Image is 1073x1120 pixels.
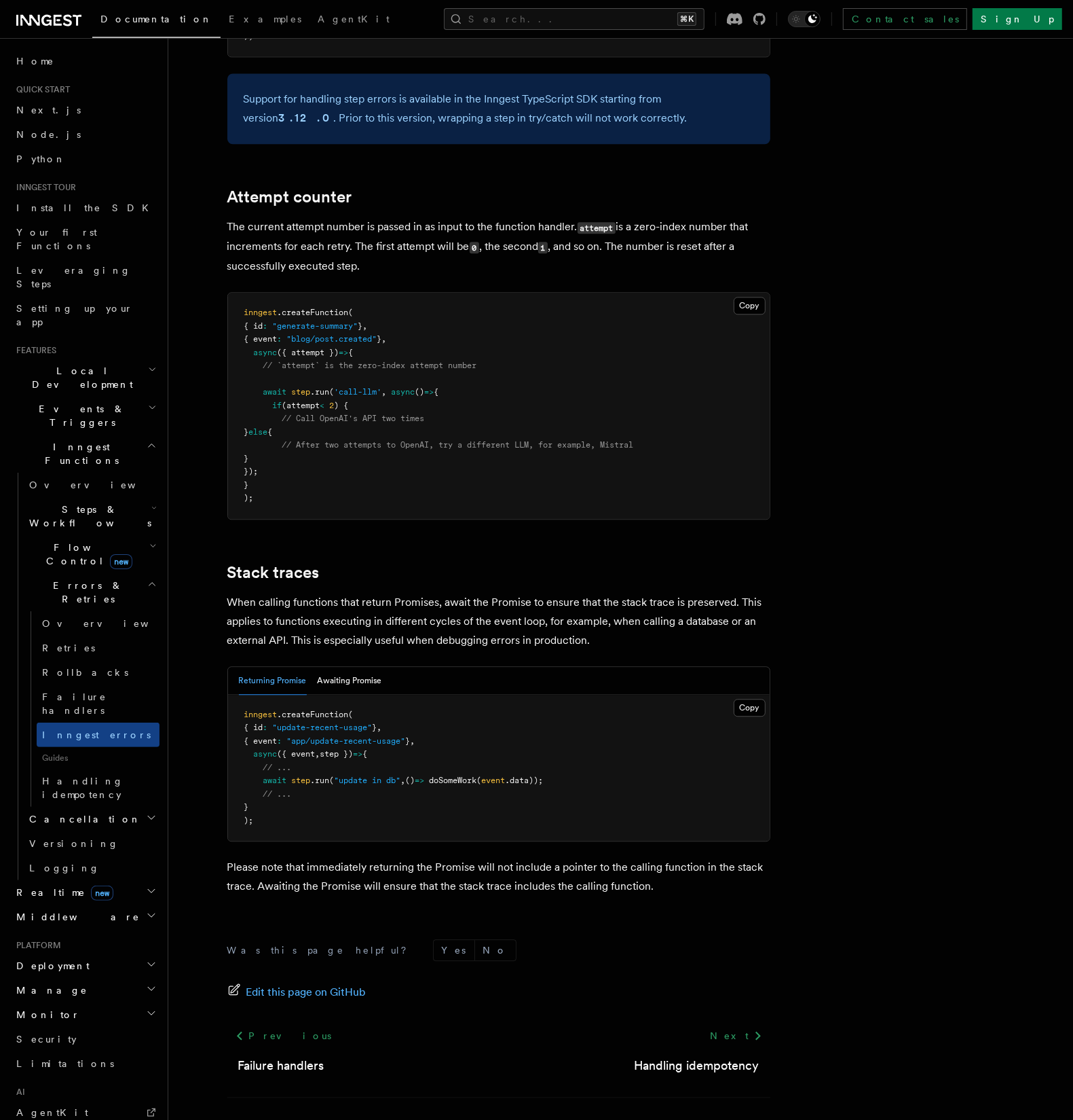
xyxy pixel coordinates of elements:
[37,769,159,807] a: Handling idempotency
[29,863,100,873] span: Logging
[354,749,363,759] span: =>
[244,723,263,732] span: { id
[406,776,415,785] span: ()
[292,387,311,397] span: step
[363,321,368,331] span: ,
[37,636,159,660] a: Retries
[24,831,159,856] a: Versioning
[244,816,254,825] span: );
[11,1027,159,1051] a: Security
[244,467,259,476] span: });
[335,387,382,397] span: 'call-llm'
[677,12,696,26] kbd: ⌘K
[702,1024,770,1048] a: Next
[788,11,821,27] button: Toggle dark mode
[221,4,309,37] a: Examples
[11,435,159,473] button: Inngest Functions
[282,414,425,423] span: // Call OpenAI's API two times
[244,710,278,719] span: inngest
[238,1056,324,1075] a: Failure handlers
[100,14,212,24] span: Documentation
[24,541,149,568] span: Flow Control
[227,563,320,582] a: Stack traces
[11,345,56,356] span: Features
[358,321,363,331] span: }
[11,196,159,220] a: Install the SDK
[263,723,268,732] span: :
[244,480,249,490] span: }
[227,593,770,650] p: When calling functions that return Promises, await the Promise to ensure that the stack trace is ...
[425,387,434,397] span: =>
[16,105,81,115] span: Next.js
[11,978,159,1002] button: Manage
[538,242,548,253] code: 1
[11,886,113,899] span: Realtime
[244,454,249,463] span: }
[11,959,90,973] span: Deployment
[37,747,159,769] span: Guides
[16,303,133,327] span: Setting up your app
[506,776,544,785] span: .data));
[973,8,1062,30] a: Sign Up
[16,129,81,140] span: Node.js
[11,880,159,905] button: Realtimenew
[24,856,159,880] a: Logging
[377,334,382,344] span: }
[227,943,417,957] p: Was this page helpful?
[320,401,325,410] span: <
[254,749,278,759] span: async
[244,493,254,503] span: );
[363,749,368,759] span: {
[470,242,479,253] code: 0
[415,387,425,397] span: ()
[330,776,335,785] span: (
[249,427,268,437] span: else
[287,736,406,746] span: "app/update-recent-usage"
[11,910,140,924] span: Middleware
[278,749,316,759] span: ({ event
[411,736,415,746] span: ,
[349,308,354,317] span: (
[42,618,182,629] span: Overview
[318,14,390,24] span: AgentKit
[279,111,334,124] strong: 3.12.0
[246,983,366,1002] span: Edit this page on GitHub
[282,401,320,410] span: (attempt
[24,807,159,831] button: Cancellation
[268,427,273,437] span: {
[24,503,151,530] span: Steps & Workflows
[11,296,159,334] a: Setting up your app
[24,573,159,611] button: Errors & Retries
[11,402,148,429] span: Events & Triggers
[244,736,278,746] span: { event
[24,497,159,535] button: Steps & Workflows
[415,776,425,785] span: =>
[263,776,287,785] span: await
[330,387,335,397] span: (
[273,401,282,410] span: if
[278,334,282,344] span: :
[263,361,477,370] span: // `attempt` is the zero-index attempt number
[401,776,406,785] span: ,
[227,187,352,206] a: Attempt counter
[227,983,366,1002] a: Edit this page on GitHub
[11,1002,159,1027] button: Monitor
[349,348,354,357] span: {
[37,685,159,723] a: Failure handlers
[318,667,382,695] button: Awaiting Promise
[227,217,770,276] p: The current attempt number is passed in as input to the function handler. is a zero-index number ...
[309,4,398,37] a: AgentKit
[11,182,76,193] span: Inngest tour
[11,364,148,391] span: Local Development
[244,90,754,128] p: Support for handling step errors is available in the Inngest TypeScript SDK starting from version...
[244,334,278,344] span: { event
[16,153,66,164] span: Python
[263,789,292,799] span: // ...
[11,122,159,147] a: Node.js
[292,776,311,785] span: step
[11,983,88,997] span: Manage
[227,858,770,896] p: Please note that immediately returning the Promise will not include a pointer to the calling func...
[311,776,330,785] span: .run
[11,473,159,880] div: Inngest Functions
[339,348,349,357] span: =>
